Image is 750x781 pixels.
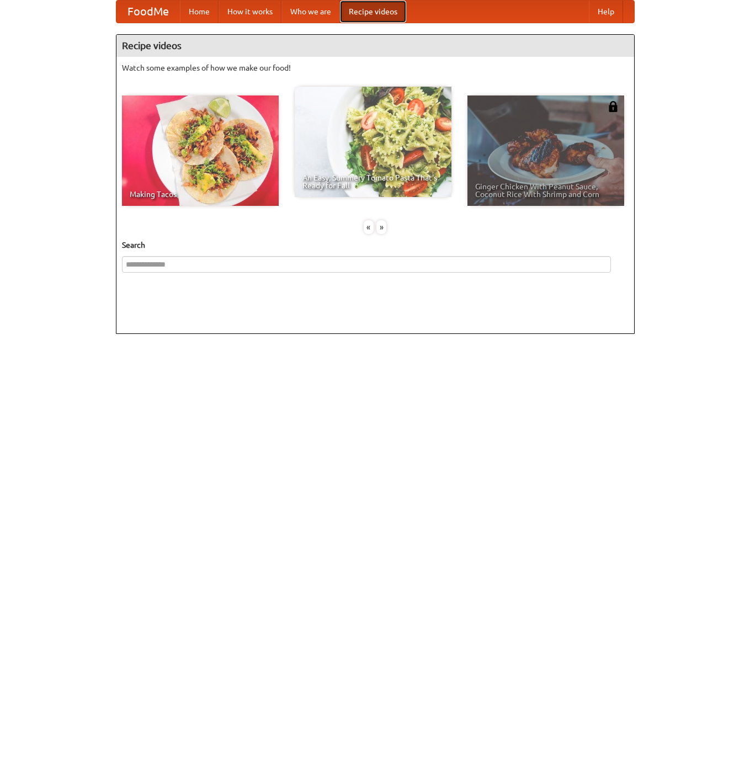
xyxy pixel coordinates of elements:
h5: Search [122,240,629,251]
div: » [376,220,386,234]
div: « [364,220,374,234]
img: 483408.png [608,101,619,112]
p: Watch some examples of how we make our food! [122,62,629,73]
a: FoodMe [116,1,180,23]
a: Recipe videos [340,1,406,23]
h4: Recipe videos [116,35,634,57]
span: An Easy, Summery Tomato Pasta That's Ready for Fall [302,174,444,189]
a: Who we are [281,1,340,23]
span: Making Tacos [130,190,271,198]
a: Help [589,1,623,23]
a: How it works [219,1,281,23]
a: Making Tacos [122,95,279,206]
a: Home [180,1,219,23]
a: An Easy, Summery Tomato Pasta That's Ready for Fall [295,87,451,197]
